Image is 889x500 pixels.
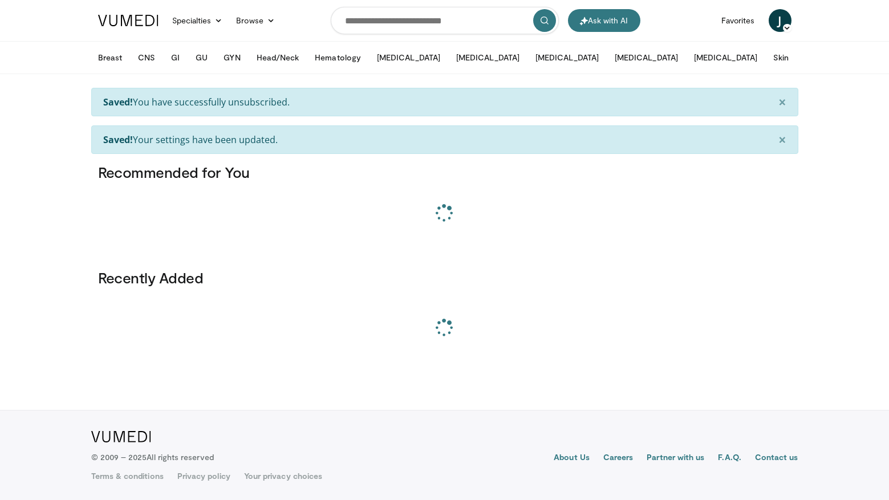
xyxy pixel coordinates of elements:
[91,431,151,442] img: VuMedi Logo
[687,46,764,69] button: [MEDICAL_DATA]
[767,126,798,153] button: ×
[177,470,230,482] a: Privacy policy
[529,46,606,69] button: [MEDICAL_DATA]
[91,452,214,463] p: © 2009 – 2025
[229,9,282,32] a: Browse
[603,452,634,465] a: Careers
[91,46,129,69] button: Breast
[189,46,214,69] button: GU
[131,46,162,69] button: CNS
[165,9,230,32] a: Specialties
[608,46,685,69] button: [MEDICAL_DATA]
[91,125,798,154] div: Your settings have been updated.
[554,452,590,465] a: About Us
[244,470,322,482] a: Your privacy choices
[767,88,798,116] button: ×
[370,46,447,69] button: [MEDICAL_DATA]
[91,88,798,116] div: You have successfully unsubscribed.
[98,15,159,26] img: VuMedi Logo
[449,46,526,69] button: [MEDICAL_DATA]
[755,452,798,465] a: Contact us
[568,9,640,32] button: Ask with AI
[308,46,368,69] button: Hematology
[98,269,791,287] h3: Recently Added
[766,46,795,69] button: Skin
[331,7,559,34] input: Search topics, interventions
[103,133,133,146] strong: Saved!
[718,452,741,465] a: F.A.Q.
[715,9,762,32] a: Favorites
[217,46,247,69] button: GYN
[103,96,133,108] strong: Saved!
[250,46,306,69] button: Head/Neck
[647,452,704,465] a: Partner with us
[147,452,213,462] span: All rights reserved
[91,470,164,482] a: Terms & conditions
[98,163,791,181] h3: Recommended for You
[164,46,186,69] button: GI
[769,9,791,32] a: J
